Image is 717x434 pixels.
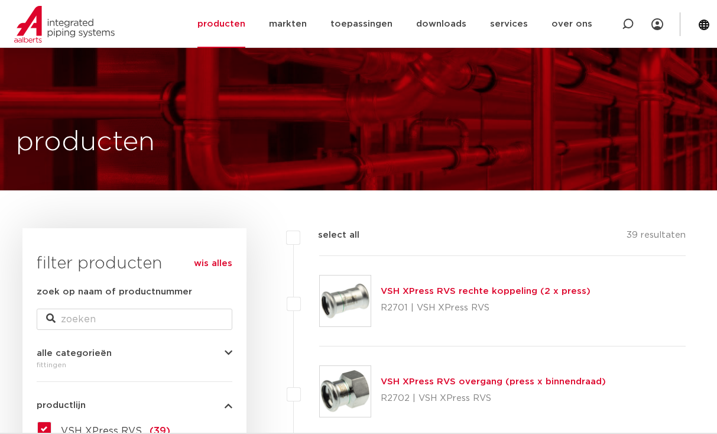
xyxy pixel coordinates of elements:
input: zoeken [37,309,232,330]
button: productlijn [37,401,232,410]
div: fittingen [37,358,232,372]
p: R2702 | VSH XPress RVS [381,389,606,408]
a: VSH XPress RVS rechte koppeling (2 x press) [381,287,591,296]
label: zoek op naam of productnummer [37,285,192,299]
a: wis alles [194,257,232,271]
p: 39 resultaten [627,228,686,247]
label: select all [300,228,359,242]
span: alle categorieën [37,349,112,358]
img: Thumbnail for VSH XPress RVS overgang (press x binnendraad) [320,366,371,417]
img: Thumbnail for VSH XPress RVS rechte koppeling (2 x press) [320,276,371,326]
span: productlijn [37,401,86,410]
h3: filter producten [37,252,232,276]
a: VSH XPress RVS overgang (press x binnendraad) [381,377,606,386]
button: alle categorieën [37,349,232,358]
h1: producten [16,124,155,161]
p: R2701 | VSH XPress RVS [381,299,591,318]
